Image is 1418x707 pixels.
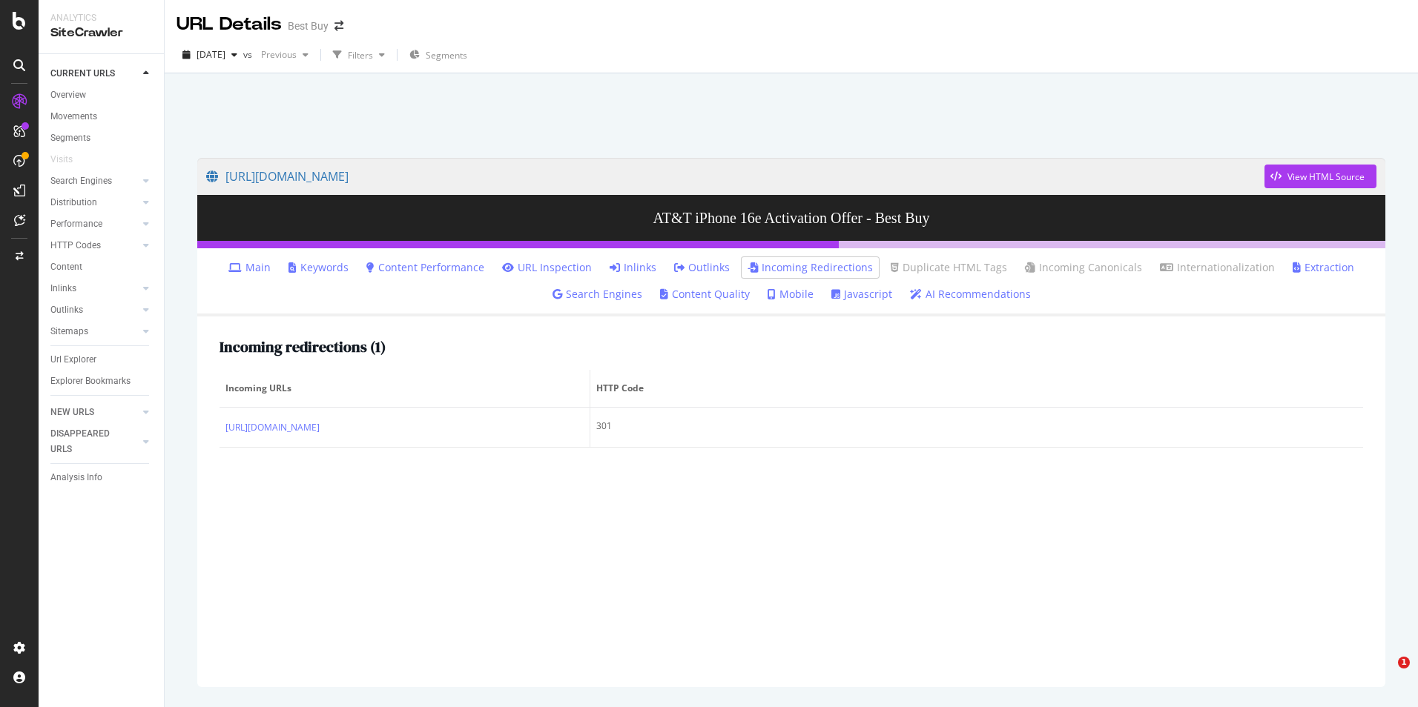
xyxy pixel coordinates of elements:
a: Analysis Info [50,470,154,485]
a: Outlinks [674,260,730,275]
a: Distribution [50,195,139,210]
div: SiteCrawler [50,24,152,42]
div: Url Explorer [50,352,96,368]
div: URL Details [177,12,282,37]
a: Search Engines [553,287,642,302]
a: AI Recommendations [910,287,1031,302]
a: Url Explorer [50,352,154,368]
span: 1 [1398,657,1410,668]
button: [DATE] [177,43,243,67]
div: Search Engines [50,173,112,189]
a: Movements [50,109,154,125]
a: NEW URLS [50,405,139,420]
a: DISAPPEARED URLS [50,426,139,457]
td: 301 [590,408,1363,448]
div: Filters [348,49,373,62]
div: Explorer Bookmarks [50,374,131,389]
button: Previous [255,43,314,67]
iframe: Intercom live chat [1368,657,1403,692]
a: HTTP Codes [50,238,139,253]
div: Movements [50,109,97,125]
h2: Incoming redirections ( 1 ) [220,339,386,355]
a: Content Quality [660,287,750,302]
div: Sitemaps [50,324,88,339]
a: Extraction [1293,260,1354,275]
div: NEW URLS [50,405,94,420]
a: Content Performance [366,260,484,275]
div: View HTML Source [1287,170,1365,183]
div: arrow-right-arrow-left [334,21,343,31]
span: Incoming URLs [225,382,580,395]
a: Inlinks [610,260,656,275]
a: Performance [50,216,139,232]
div: CURRENT URLS [50,66,115,82]
div: DISAPPEARED URLS [50,426,125,457]
h3: AT&T iPhone 16e Activation Offer - Best Buy [197,195,1385,241]
span: Segments [426,49,467,62]
a: Incoming Canonicals [1025,260,1142,275]
a: CURRENT URLS [50,66,139,82]
div: Inlinks [50,281,76,296]
div: Segments [50,130,90,146]
div: Content [50,259,82,275]
a: URL Inspection [502,260,592,275]
a: Overview [50,87,154,103]
a: Duplicate HTML Tags [891,260,1007,275]
a: Incoming Redirections [748,260,873,275]
button: Filters [327,43,391,67]
div: Best Buy [288,19,329,33]
a: Explorer Bookmarks [50,374,154,389]
a: Keywords [288,260,349,275]
span: 2025 Sep. 2nd [197,48,225,61]
div: Analytics [50,12,152,24]
div: Overview [50,87,86,103]
a: Search Engines [50,173,139,189]
a: Visits [50,152,88,167]
div: Analysis Info [50,470,102,485]
span: HTTP Code [596,382,1353,395]
span: Previous [255,48,297,61]
a: [URL][DOMAIN_NAME] [225,420,320,435]
div: Distribution [50,195,97,210]
a: [URL][DOMAIN_NAME] [206,158,1264,195]
a: Inlinks [50,281,139,296]
div: Visits [50,152,73,167]
button: View HTML Source [1264,165,1376,188]
div: HTTP Codes [50,238,101,253]
a: Main [228,260,271,275]
div: Performance [50,216,102,232]
button: Segments [403,43,473,67]
a: Sitemaps [50,324,139,339]
div: Outlinks [50,302,83,318]
a: Javascript [831,287,892,302]
a: Internationalization [1160,260,1275,275]
a: Outlinks [50,302,139,318]
a: Segments [50,130,154,146]
span: vs [243,48,255,61]
a: Mobile [768,287,814,302]
a: Content [50,259,154,275]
